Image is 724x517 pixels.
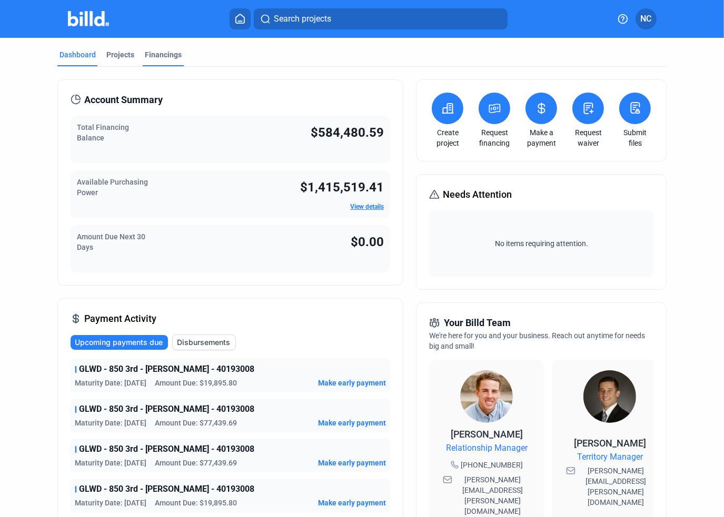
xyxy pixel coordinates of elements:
a: Make a payment [523,127,560,148]
button: Make early payment [318,458,386,468]
span: GLWD - 850 3rd - [PERSON_NAME] - 40193008 [79,483,254,495]
button: Make early payment [318,498,386,508]
span: $584,480.59 [311,125,384,140]
a: Request waiver [570,127,607,148]
span: $1,415,519.41 [300,180,384,195]
span: Maturity Date: [DATE] [75,418,146,428]
button: Search projects [254,8,508,29]
span: GLWD - 850 3rd - [PERSON_NAME] - 40193008 [79,443,254,455]
button: Upcoming payments due [71,335,168,350]
span: Territory Manager [577,451,643,463]
span: Maturity Date: [DATE] [75,458,146,468]
span: Amount Due: $19,895.80 [155,378,237,388]
img: Territory Manager [583,370,636,423]
a: Submit files [617,127,653,148]
span: Upcoming payments due [75,337,163,348]
span: Search projects [274,13,331,25]
div: Projects [106,49,134,60]
span: [PERSON_NAME] [574,438,646,449]
span: GLWD - 850 3rd - [PERSON_NAME] - 40193008 [79,403,254,415]
img: Relationship Manager [460,370,513,423]
span: Disbursements [177,337,230,348]
button: Make early payment [318,418,386,428]
img: Billd Company Logo [68,11,110,26]
span: NC [640,13,651,25]
span: Payment Activity [84,311,156,326]
span: No items requiring attention. [433,238,649,249]
span: Total Financing Balance [77,123,129,142]
div: Dashboard [59,49,96,60]
span: Needs Attention [443,187,512,202]
span: Relationship Manager [446,442,528,454]
span: $0.00 [351,235,384,249]
span: [PERSON_NAME] [451,429,523,440]
button: Disbursements [172,334,236,350]
span: [PERSON_NAME][EMAIL_ADDRESS][PERSON_NAME][DOMAIN_NAME] [454,474,530,516]
button: NC [636,8,657,29]
span: Your Billd Team [444,316,511,330]
span: GLWD - 850 3rd - [PERSON_NAME] - 40193008 [79,363,254,376]
span: [PERSON_NAME][EMAIL_ADDRESS][PERSON_NAME][DOMAIN_NAME] [578,465,653,508]
span: We're here for you and your business. Reach out anytime for needs big and small! [429,331,645,350]
a: Create project [429,127,466,148]
span: Available Purchasing Power [77,178,148,197]
span: Amount Due: $77,439.69 [155,458,237,468]
span: Account Summary [84,93,163,107]
span: Amount Due Next 30 Days [77,232,145,251]
span: Amount Due: $77,439.69 [155,418,237,428]
div: Financings [145,49,182,60]
span: Amount Due: $19,895.80 [155,498,237,508]
span: [PHONE_NUMBER] [461,460,523,470]
button: Make early payment [318,378,386,388]
a: View details [350,203,384,210]
span: Maturity Date: [DATE] [75,498,146,508]
span: Maturity Date: [DATE] [75,378,146,388]
a: Request financing [476,127,513,148]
